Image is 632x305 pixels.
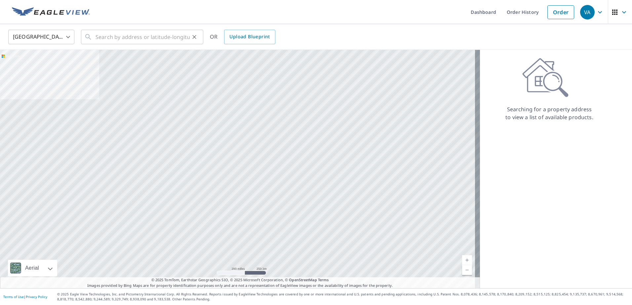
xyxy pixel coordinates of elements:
a: OpenStreetMap [289,277,317,282]
a: Terms of Use [3,294,24,299]
span: Upload Blueprint [229,33,270,41]
a: Order [547,5,574,19]
div: OR [210,30,275,44]
p: | [3,295,47,299]
div: VA [580,5,595,19]
a: Terms [318,277,329,282]
p: Searching for a property address to view a list of available products. [505,105,594,121]
button: Clear [190,32,199,42]
img: EV Logo [12,7,90,17]
a: Current Level 5, Zoom In [462,255,472,265]
span: © 2025 TomTom, Earthstar Geographics SIO, © 2025 Microsoft Corporation, © [151,277,329,283]
a: Current Level 5, Zoom Out [462,265,472,275]
div: [GEOGRAPHIC_DATA] [8,28,74,46]
a: Privacy Policy [26,294,47,299]
p: © 2025 Eagle View Technologies, Inc. and Pictometry International Corp. All Rights Reserved. Repo... [57,292,629,302]
div: Aerial [8,260,57,276]
a: Upload Blueprint [224,30,275,44]
div: Aerial [23,260,41,276]
input: Search by address or latitude-longitude [96,28,190,46]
